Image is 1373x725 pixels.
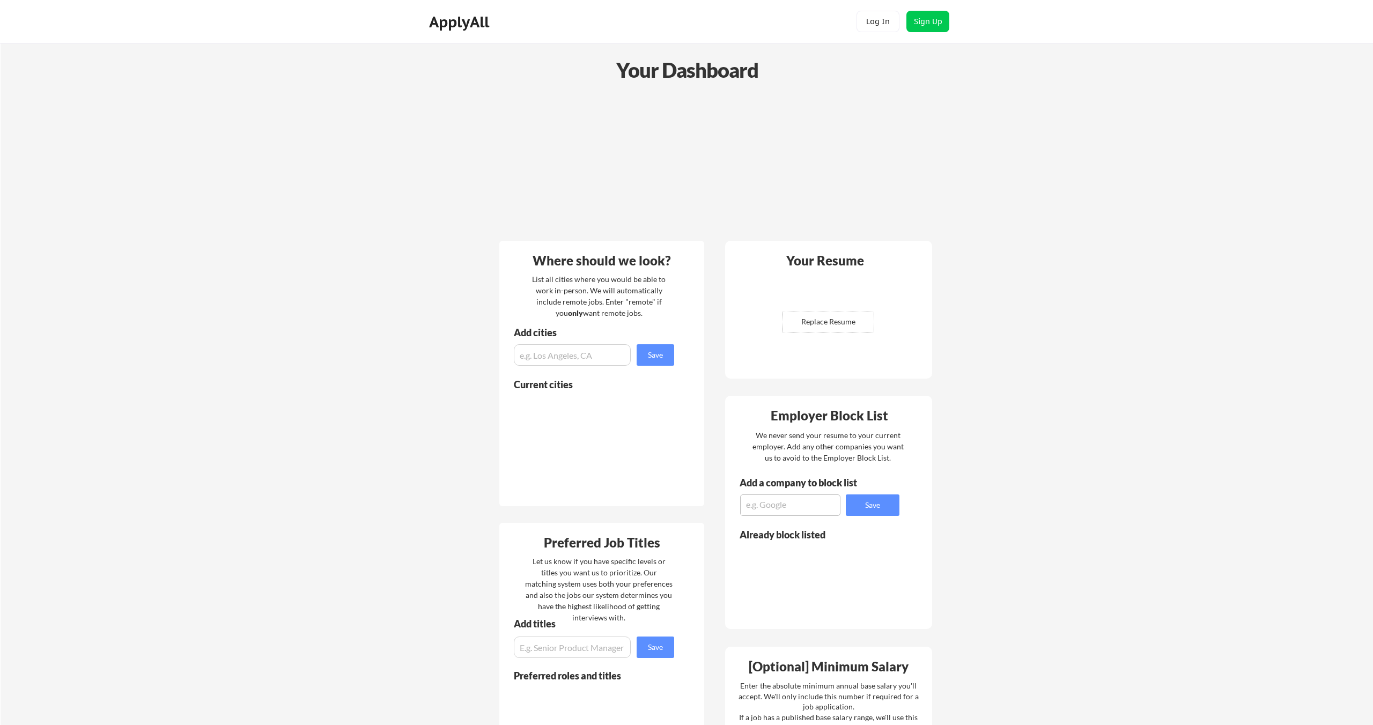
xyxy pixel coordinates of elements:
button: Save [637,637,674,658]
div: Add a company to block list [740,478,874,487]
div: [Optional] Minimum Salary [729,660,928,673]
div: We never send your resume to your current employer. Add any other companies you want us to avoid ... [751,430,904,463]
input: e.g. Los Angeles, CA [514,344,631,366]
div: Where should we look? [502,254,702,267]
div: Let us know if you have specific levels or titles you want us to prioritize. Our matching system ... [525,556,673,623]
div: Current cities [514,380,662,389]
div: Your Resume [772,254,878,267]
div: Add titles [514,619,665,628]
button: Save [637,344,674,366]
div: Your Dashboard [1,55,1373,85]
button: Sign Up [906,11,949,32]
div: Add cities [514,328,677,337]
div: Already block listed [740,530,885,539]
div: List all cities where you would be able to work in-person. We will automatically include remote j... [525,273,673,319]
div: Preferred Job Titles [502,536,702,549]
div: ApplyAll [429,13,492,31]
input: E.g. Senior Product Manager [514,637,631,658]
button: Save [846,494,899,516]
div: Preferred roles and titles [514,671,660,680]
div: Employer Block List [729,409,929,422]
strong: only [568,308,583,317]
button: Log In [857,11,899,32]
